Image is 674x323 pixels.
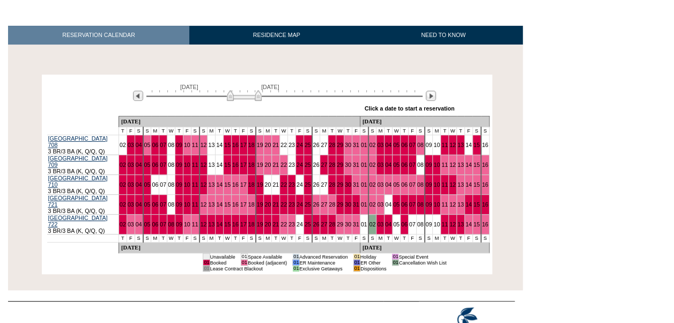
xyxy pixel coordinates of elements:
[118,116,360,127] td: [DATE]
[201,221,207,227] a: 12
[127,127,135,135] td: F
[184,161,190,168] a: 10
[295,127,303,135] td: F
[426,142,432,148] a: 09
[208,181,214,188] a: 13
[417,142,424,148] a: 08
[160,142,166,148] a: 07
[280,201,287,208] a: 22
[305,221,311,227] a: 25
[401,181,408,188] a: 06
[449,142,456,148] a: 12
[328,127,336,135] td: T
[297,142,303,148] a: 24
[180,84,198,90] span: [DATE]
[361,181,367,188] a: 01
[417,161,424,168] a: 08
[272,127,280,135] td: T
[288,221,295,227] a: 23
[368,127,376,135] td: S
[256,127,264,135] td: S
[441,142,448,148] a: 11
[337,201,343,208] a: 29
[199,127,208,135] td: S
[192,142,198,148] a: 11
[425,127,433,135] td: S
[216,201,223,208] a: 14
[482,142,488,148] a: 16
[152,142,158,148] a: 06
[288,127,296,135] td: T
[441,127,449,135] td: T
[352,127,360,135] td: F
[133,91,143,101] img: Previous
[257,181,263,188] a: 19
[417,201,424,208] a: 08
[457,201,464,208] a: 13
[441,161,448,168] a: 11
[280,181,287,188] a: 22
[257,161,263,168] a: 19
[305,181,311,188] a: 25
[167,127,175,135] td: W
[272,181,279,188] a: 21
[345,181,351,188] a: 30
[377,142,383,148] a: 03
[321,181,327,188] a: 27
[401,127,409,135] td: T
[305,161,311,168] a: 25
[297,161,303,168] a: 24
[312,127,320,135] td: S
[176,221,182,227] a: 09
[216,142,223,148] a: 14
[118,234,127,243] td: T
[426,161,432,168] a: 09
[191,127,199,135] td: S
[184,181,190,188] a: 10
[248,181,255,188] a: 18
[224,161,231,168] a: 15
[345,142,351,148] a: 30
[426,221,432,227] a: 09
[232,221,239,227] a: 16
[128,201,134,208] a: 03
[369,181,376,188] a: 02
[257,221,263,227] a: 19
[337,142,343,148] a: 29
[336,127,344,135] td: W
[441,201,448,208] a: 11
[441,221,448,227] a: 11
[329,161,335,168] a: 28
[135,127,143,135] td: S
[264,161,271,168] a: 20
[457,181,464,188] a: 13
[365,105,455,112] div: Click a date to start a reservation
[337,221,343,227] a: 29
[353,221,359,227] a: 31
[449,127,457,135] td: W
[216,127,224,135] td: T
[385,221,391,227] a: 04
[120,201,126,208] a: 02
[473,142,480,148] a: 15
[160,161,166,168] a: 07
[248,221,255,227] a: 18
[321,161,327,168] a: 27
[168,221,174,227] a: 08
[353,181,359,188] a: 31
[417,221,424,227] a: 08
[128,181,134,188] a: 03
[433,221,440,227] a: 10
[297,181,303,188] a: 24
[144,142,151,148] a: 05
[239,127,247,135] td: F
[329,181,335,188] a: 28
[224,201,231,208] a: 15
[280,127,288,135] td: W
[288,181,295,188] a: 23
[408,127,416,135] td: F
[426,91,436,101] img: Next
[345,161,351,168] a: 30
[160,221,166,227] a: 07
[288,142,295,148] a: 23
